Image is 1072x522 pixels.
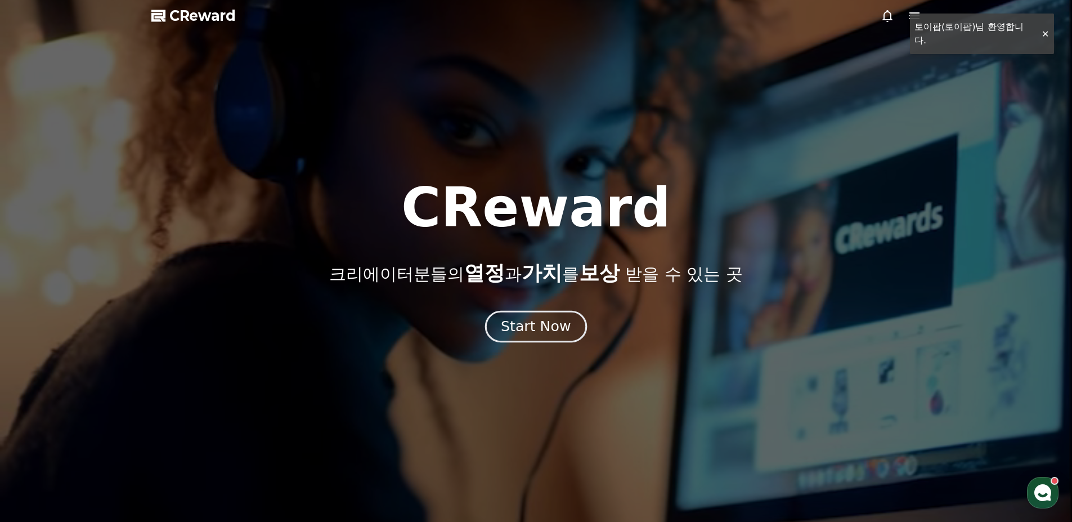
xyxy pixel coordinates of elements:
span: 설정 [174,374,187,383]
a: CReward [151,7,236,25]
span: 열정 [464,261,505,284]
span: CReward [169,7,236,25]
h1: CReward [401,181,671,235]
span: 보상 [579,261,620,284]
a: 홈 [3,357,74,385]
button: Start Now [485,310,587,342]
span: 가치 [522,261,562,284]
span: 대화 [103,374,116,383]
a: Start Now [487,323,585,333]
p: 크리에이터분들의 과 를 받을 수 있는 곳 [329,262,742,284]
a: 설정 [145,357,216,385]
div: Start Now [501,317,571,336]
a: 대화 [74,357,145,385]
span: 홈 [35,374,42,383]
